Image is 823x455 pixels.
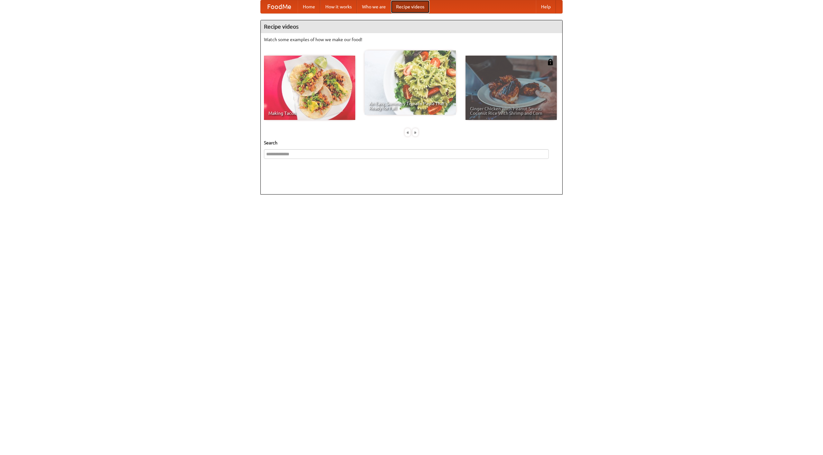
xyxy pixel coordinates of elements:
span: Making Tacos [268,111,351,115]
p: Watch some examples of how we make our food! [264,36,559,43]
a: Help [536,0,556,13]
a: How it works [320,0,357,13]
a: Who we are [357,0,391,13]
span: An Easy, Summery Tomato Pasta That's Ready for Fall [369,101,451,110]
a: Making Tacos [264,56,355,120]
a: An Easy, Summery Tomato Pasta That's Ready for Fall [365,50,456,115]
h4: Recipe videos [261,20,562,33]
div: « [405,128,411,136]
a: Home [298,0,320,13]
a: Recipe videos [391,0,430,13]
h5: Search [264,140,559,146]
div: » [412,128,418,136]
a: FoodMe [261,0,298,13]
img: 483408.png [547,59,554,65]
